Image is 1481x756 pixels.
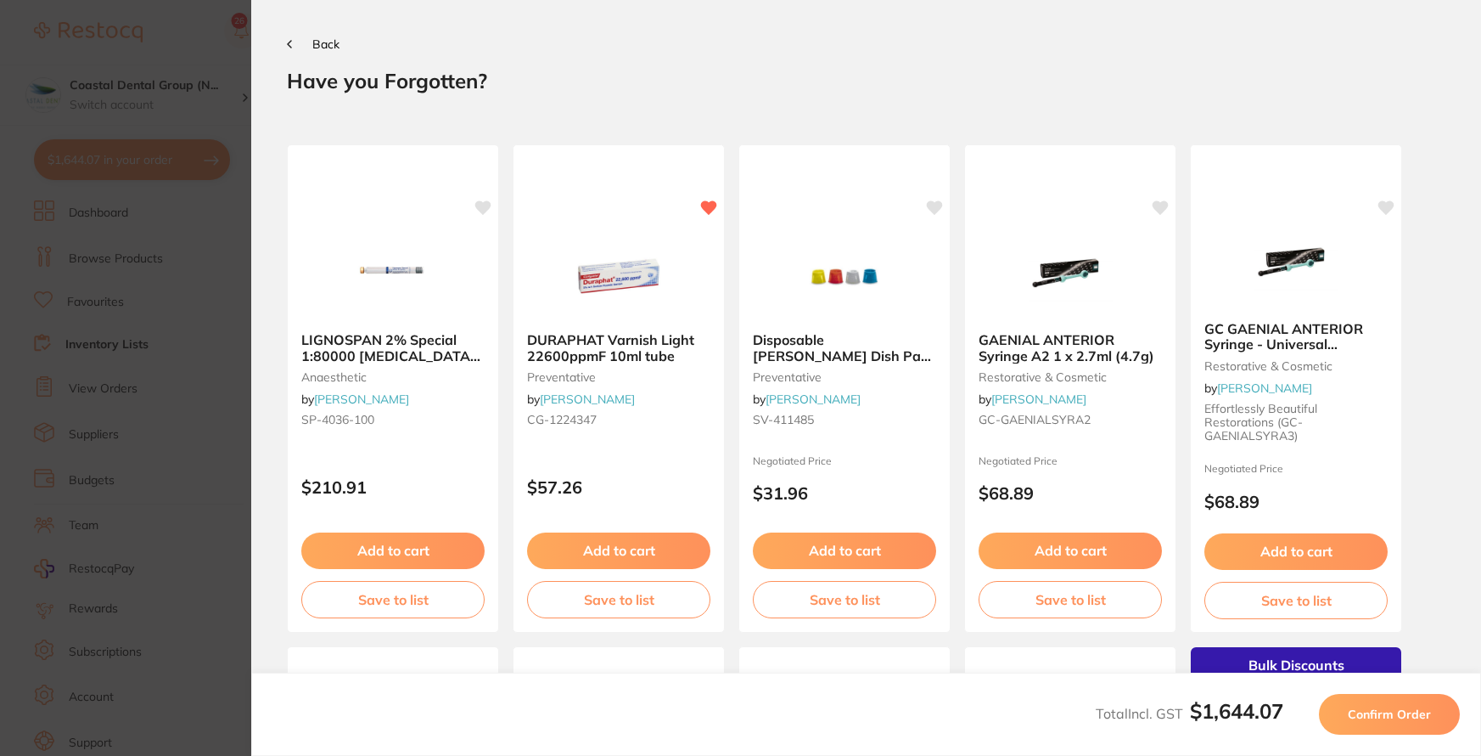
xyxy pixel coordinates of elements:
[527,413,710,426] small: CG-1224347
[287,37,339,51] button: Back
[766,392,861,407] a: [PERSON_NAME]
[1015,234,1125,319] img: GAENIAL ANTERIOR Syringe A2 1 x 2.7ml (4.7g)
[979,483,1162,503] p: $68.89
[338,234,448,319] img: LIGNOSPAN 2% Special 1:80000 adrenalin 2.2ml 2xBox 50 Blue
[301,332,485,364] b: LIGNOSPAN 2% Special 1:80000 adrenalin 2.2ml 2xBox 50 Blue
[527,533,710,568] button: Add to cart
[301,413,485,426] small: SP-4036-100
[1217,381,1312,396] a: [PERSON_NAME]
[1204,582,1388,619] button: Save to list
[1204,402,1388,443] small: Effortlessly beautiful restorations (GC-GAENIALSYRA3)
[527,370,710,384] small: preventative
[753,581,936,618] button: Save to list
[527,332,710,364] b: DURAPHAT Varnish Light 22600ppmF 10ml tube
[1096,705,1283,722] span: Total Incl. GST
[287,68,1445,93] h2: Have you Forgotten?
[1191,647,1401,688] div: Bulk Discounts
[1204,359,1388,373] small: restorative & cosmetic
[979,332,1162,364] b: GAENIAL ANTERIOR Syringe A2 1 x 2.7ml (4.7g)
[1190,698,1283,724] b: $1,644.07
[1348,707,1431,722] span: Confirm Order
[753,370,936,384] small: preventative
[540,392,635,407] a: [PERSON_NAME]
[789,234,900,319] img: Disposable Dappen Dish Pack of 250
[527,477,710,497] p: $57.26
[753,483,936,503] p: $31.96
[753,455,936,467] small: Negotiated Price
[753,413,936,426] small: SV-411485
[979,455,1162,467] small: Negotiated Price
[1319,694,1460,735] button: Confirm Order
[1204,463,1388,475] small: Negotiated Price
[312,37,339,52] span: Back
[527,581,710,618] button: Save to list
[301,477,485,497] p: $210.91
[314,392,409,407] a: [PERSON_NAME]
[979,533,1162,568] button: Add to cart
[979,370,1162,384] small: restorative & cosmetic
[527,392,635,407] span: by
[301,392,409,407] span: by
[301,370,485,384] small: anaesthetic
[1204,381,1312,396] span: by
[301,581,485,618] button: Save to list
[979,413,1162,426] small: GC-GAENIALSYRA2
[753,332,936,364] b: Disposable Dappen Dish Pack of 250
[1204,492,1388,511] p: $68.89
[1204,321,1388,353] b: GC GAENIAL ANTERIOR Syringe - Universal Composite - Shade A3 - 4.7g, 1-Pack
[753,533,936,568] button: Add to cart
[564,234,674,319] img: DURAPHAT Varnish Light 22600ppmF 10ml tube
[1204,533,1388,569] button: Add to cart
[1241,223,1351,307] img: GC GAENIAL ANTERIOR Syringe - Universal Composite - Shade A3 - 4.7g, 1-Pack
[979,581,1162,618] button: Save to list
[301,533,485,568] button: Add to cart
[753,392,861,407] span: by
[979,392,1086,407] span: by
[991,392,1086,407] a: [PERSON_NAME]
